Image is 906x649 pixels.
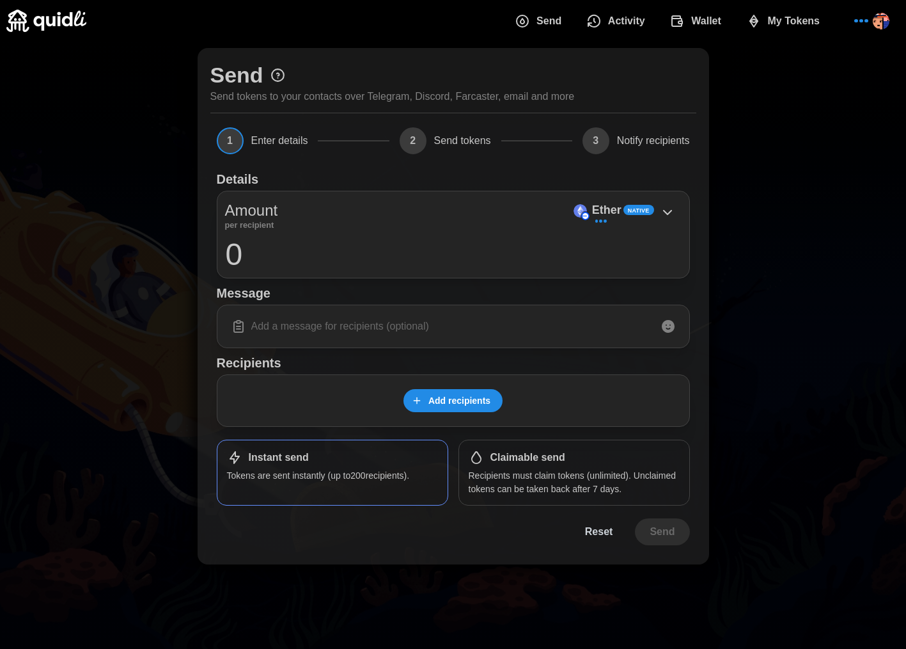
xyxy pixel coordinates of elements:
[490,451,565,465] h1: Claimable send
[400,127,491,154] button: 2Send tokens
[6,10,86,32] img: Quidli
[217,171,259,188] h1: Details
[225,313,682,340] input: Add a message for recipients (optional)
[428,390,490,412] span: Add recipients
[225,222,278,228] p: per recipient
[249,451,309,465] h1: Instant send
[628,206,650,215] span: Native
[251,136,308,146] span: Enter details
[768,8,820,34] span: My Tokens
[434,136,491,146] span: Send tokens
[217,355,690,371] h1: Recipients
[403,389,503,412] button: Add recipients
[592,201,621,220] p: Ether
[582,127,609,154] span: 3
[574,204,587,218] img: Ether (on Base)
[736,8,834,35] button: My Tokens
[225,199,278,222] p: Amount
[469,469,680,495] p: Recipients must claim tokens (unlimited). Unclaimed tokens can be taken back after 7 days.
[691,8,721,34] span: Wallet
[635,518,689,545] button: Send
[217,127,308,154] button: 1Enter details
[570,518,628,545] button: Reset
[210,61,263,89] h1: Send
[585,519,613,545] span: Reset
[582,127,690,154] button: 3Notify recipients
[660,8,736,35] button: Wallet
[617,136,690,146] span: Notify recipients
[504,8,576,35] button: Send
[650,519,675,545] span: Send
[210,89,575,105] p: Send tokens to your contacts over Telegram, Discord, Farcaster, email and more
[217,285,690,301] h1: Message
[576,8,659,35] button: Activity
[400,127,426,154] span: 2
[608,8,645,34] span: Activity
[225,238,682,270] input: 0
[873,13,889,29] img: rectcrop3
[217,127,244,154] span: 1
[536,8,561,34] span: Send
[227,469,438,482] p: Tokens are sent instantly (up to 200 recipients).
